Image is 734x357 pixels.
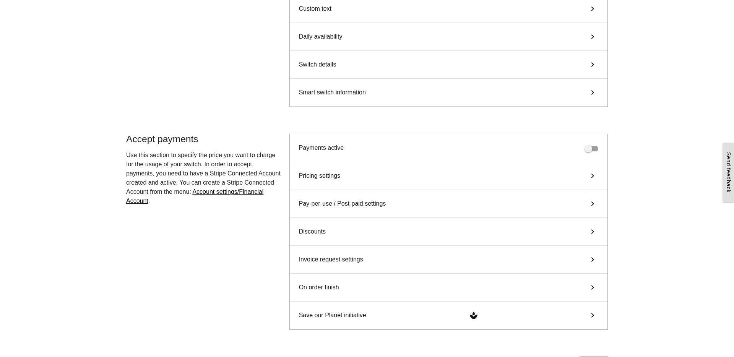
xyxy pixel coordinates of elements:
[299,88,366,97] span: Smart switch information
[587,171,598,180] i: keyboard_arrow_right
[587,60,598,69] i: keyboard_arrow_right
[587,227,598,236] i: keyboard_arrow_right
[126,152,281,195] span: Use this section to specify the price you want to charge for the usage of your switch. In order t...
[192,188,237,195] span: Account settings
[587,4,598,13] i: keyboard_arrow_right
[126,188,263,204] a: /
[299,255,363,264] span: Invoice request settings
[299,227,326,236] span: Discounts
[299,32,343,41] span: Daily availability
[299,311,366,320] span: Save our Planet initiative
[299,283,339,292] span: On order finish
[587,283,598,292] i: keyboard_arrow_right
[126,151,282,206] p: .
[587,32,598,41] i: keyboard_arrow_right
[587,311,598,320] i: keyboard_arrow_right
[299,4,331,13] span: Custom text
[126,134,198,144] span: Accept payments
[468,311,479,320] i: spa
[299,60,336,69] span: Switch details
[587,255,598,264] i: keyboard_arrow_right
[299,144,344,151] span: Payments active
[299,171,341,180] span: Pricing settings
[587,88,598,97] i: keyboard_arrow_right
[723,143,734,202] a: Send feedback
[299,199,386,208] span: Pay-per-use / Post-paid settings
[587,199,598,208] i: keyboard_arrow_right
